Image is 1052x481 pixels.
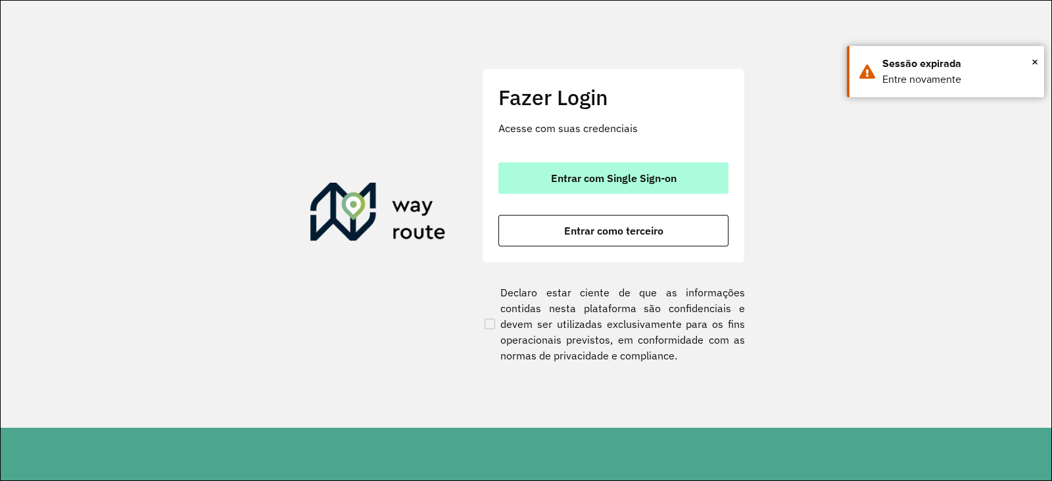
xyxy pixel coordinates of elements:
button: button [498,162,729,194]
label: Declaro estar ciente de que as informações contidas nesta plataforma são confidenciais e devem se... [482,285,745,363]
button: Close [1032,52,1038,72]
p: Acesse com suas credenciais [498,120,729,136]
div: Entre novamente [882,72,1034,87]
div: Sessão expirada [882,56,1034,72]
button: button [498,215,729,246]
span: × [1032,52,1038,72]
span: Entrar com Single Sign-on [551,173,677,183]
h2: Fazer Login [498,85,729,110]
img: Roteirizador AmbevTech [310,183,446,246]
span: Entrar como terceiro [564,225,663,236]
